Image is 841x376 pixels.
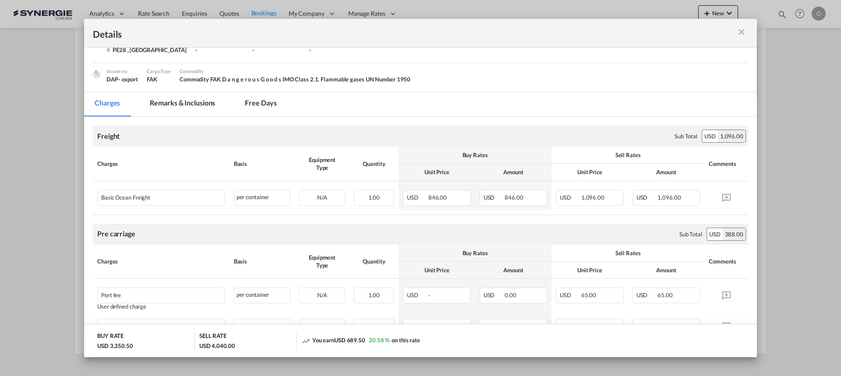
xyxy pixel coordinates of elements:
[407,194,427,201] span: USD
[704,147,748,181] th: Comments
[560,194,580,201] span: USD
[234,288,291,303] div: per container
[560,292,580,299] span: USD
[234,257,291,265] div: Basis
[101,288,191,299] div: Port fee
[702,130,718,142] div: USD
[180,67,410,75] div: Commodity
[723,228,746,240] div: 388.00
[97,160,225,168] div: Charges
[101,319,191,330] div: Drayage
[106,67,138,75] div: Incoterms
[736,27,747,37] md-icon: icon-close m-3 fg-AAA8AD cursor
[9,9,200,18] body: Editor, editor2
[106,75,138,83] div: DAP
[407,292,427,299] span: USD
[301,336,420,345] div: You earn on this rate
[299,253,345,269] div: Equipment Type
[199,342,235,350] div: USD 4,040.00
[97,332,124,342] div: BUY RATE
[484,292,504,299] span: USD
[317,323,327,330] span: N/A
[84,92,131,116] md-tab-item: Charges
[368,292,380,299] span: 1.00
[234,190,291,206] div: per container
[84,19,757,357] md-dialog: Pickup Door ...
[147,75,171,83] div: FAK
[234,92,287,116] md-tab-item: Free days
[551,262,628,279] th: Unit Price
[317,292,327,299] span: N/A
[556,249,700,257] div: Sell Rates
[679,230,702,238] div: Sub Total
[368,194,380,201] span: 1.00
[93,28,682,39] div: Details
[106,46,187,54] div: PE28 , United Kingdom
[301,337,310,345] md-icon: icon-trending-up
[407,323,428,330] span: CAD
[675,132,697,140] div: Sub Total
[234,319,291,334] div: per container
[252,46,300,54] div: -
[628,164,705,181] th: Amount
[354,257,394,265] div: Quantity
[505,292,516,299] span: 0.00
[428,194,447,201] span: 846.00
[399,262,475,279] th: Unit Price
[147,67,171,75] div: Cargo Type
[581,194,604,201] span: 1,096.00
[628,262,705,279] th: Amount
[369,337,389,344] span: 20.58 %
[317,194,327,201] span: N/A
[334,337,365,344] span: USD 689.50
[475,262,552,279] th: Amount
[403,249,547,257] div: Buy Rates
[581,292,597,299] span: 65.00
[97,342,133,350] div: USD 3,350.50
[92,69,101,79] img: cargo.png
[707,228,723,240] div: USD
[551,164,628,181] th: Unit Price
[718,130,746,142] div: 1,096.00
[484,323,504,330] span: USD
[234,160,291,168] div: Basis
[399,164,475,181] th: Unit Price
[484,194,504,201] span: USD
[581,323,600,330] span: 323.00
[657,194,681,201] span: 1,096.00
[84,92,296,116] md-pagination-wrapper: Use the left and right arrow keys to navigate between tabs
[97,303,225,310] div: User defined charge
[97,257,225,265] div: Charges
[560,323,580,330] span: USD
[299,156,345,172] div: Equipment Type
[636,292,657,299] span: USD
[636,194,657,201] span: USD
[505,194,523,201] span: 846.00
[657,292,673,299] span: 65.00
[428,292,431,299] span: -
[195,46,244,54] div: -
[354,160,394,168] div: Quantity
[97,229,135,239] div: Pre carriage
[199,332,226,342] div: SELL RATE
[139,92,226,116] md-tab-item: Remarks & Inclusions
[505,323,523,330] span: 292.77
[180,76,410,83] span: Commodity FAK D a n g e r o u s G o o d s IMO Class 2.1. Flammable gases UN Number 1950
[309,46,357,54] div: -
[556,151,700,159] div: Sell Rates
[403,151,547,159] div: Buy Rates
[368,323,380,330] span: 1.00
[97,131,120,141] div: Freight
[429,323,448,330] span: 400.00
[657,323,676,330] span: 323.00
[118,75,138,83] div: - export
[475,164,552,181] th: Amount
[704,245,748,279] th: Comments
[636,323,657,330] span: USD
[101,190,191,201] div: Basic Ocean Freight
